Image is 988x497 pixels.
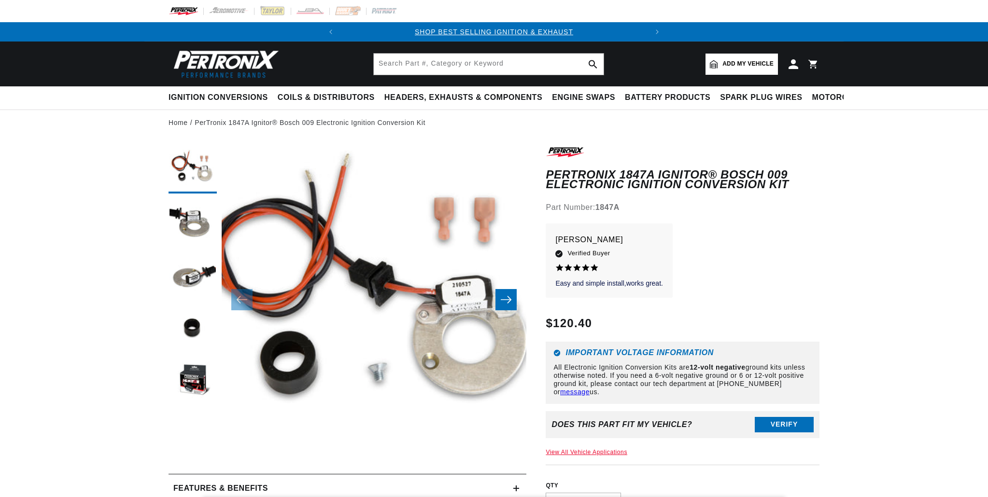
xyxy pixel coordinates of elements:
summary: Coils & Distributors [273,86,380,109]
slideshow-component: Translation missing: en.sections.announcements.announcement_bar [144,22,844,41]
div: 1 of 2 [340,27,648,37]
button: Slide right [495,289,517,310]
span: Add my vehicle [722,59,774,69]
button: Slide left [231,289,253,310]
div: Announcement [340,27,648,37]
p: [PERSON_NAME] [555,233,663,247]
input: Search Part #, Category or Keyword [374,54,604,75]
a: PerTronix 1847A Ignitor® Bosch 009 Electronic Ignition Conversion Kit [195,117,425,128]
a: Add my vehicle [706,54,778,75]
summary: Battery Products [620,86,715,109]
button: Verify [755,417,814,432]
summary: Headers, Exhausts & Components [380,86,547,109]
summary: Ignition Conversions [169,86,273,109]
div: Does This part fit My vehicle? [551,420,692,429]
span: Battery Products [625,93,710,103]
button: Load image 3 in gallery view [169,251,217,300]
h1: PerTronix 1847A Ignitor® Bosch 009 Electronic Ignition Conversion Kit [546,170,819,190]
span: Motorcycle [812,93,870,103]
span: Ignition Conversions [169,93,268,103]
span: Spark Plug Wires [720,93,802,103]
summary: Engine Swaps [547,86,620,109]
a: Home [169,117,188,128]
strong: 12-volt negative [690,363,745,371]
button: search button [582,54,604,75]
p: Easy and simple install,works great. [555,279,663,289]
h2: Features & Benefits [173,482,268,495]
h6: Important Voltage Information [553,349,812,357]
span: Verified Buyer [567,248,610,259]
span: $120.40 [546,315,592,332]
media-gallery: Gallery Viewer [169,145,526,455]
button: Load image 4 in gallery view [169,304,217,353]
div: Part Number: [546,201,819,214]
a: View All Vehicle Applications [546,449,627,456]
strong: 1847A [595,203,620,211]
button: Load image 2 in gallery view [169,198,217,247]
p: All Electronic Ignition Conversion Kits are ground kits unless otherwise noted. If you need a 6-v... [553,363,812,396]
a: message [560,388,590,396]
span: Headers, Exhausts & Components [384,93,542,103]
span: Coils & Distributors [278,93,375,103]
summary: Spark Plug Wires [715,86,807,109]
img: Pertronix [169,47,280,81]
summary: Motorcycle [807,86,875,109]
nav: breadcrumbs [169,117,819,128]
button: Load image 1 in gallery view [169,145,217,193]
button: Translation missing: en.sections.announcements.next_announcement [648,22,667,41]
label: QTY [546,482,819,490]
button: Load image 5 in gallery view [169,358,217,406]
a: SHOP BEST SELLING IGNITION & EXHAUST [415,28,573,36]
button: Translation missing: en.sections.announcements.previous_announcement [321,22,340,41]
span: Engine Swaps [552,93,615,103]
